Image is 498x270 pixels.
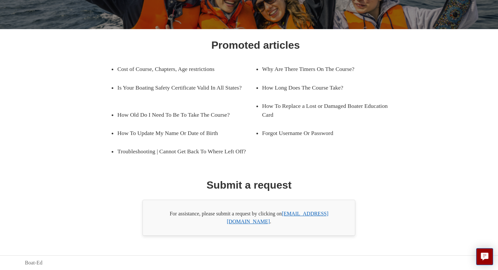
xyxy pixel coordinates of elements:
button: Live chat [476,248,493,265]
a: Why Are There Timers On The Course? [262,60,390,78]
h1: Promoted articles [211,37,300,53]
a: How Old Do I Need To Be To Take The Course? [117,106,246,124]
a: Troubleshooting | Cannot Get Back To Where Left Off? [117,142,255,160]
a: Cost of Course, Chapters, Age restrictions [117,60,246,78]
a: Is Your Boating Safety Certificate Valid In All States? [117,78,255,97]
a: How To Replace a Lost or Damaged Boater Education Card [262,97,400,124]
a: How Long Does The Course Take? [262,78,390,97]
a: Forgot Username Or Password [262,124,390,142]
a: Boat-Ed [25,259,42,267]
h1: Submit a request [207,177,292,193]
a: How To Update My Name Or Date of Birth [117,124,246,142]
div: For assistance, please submit a request by clicking on . [142,200,355,236]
